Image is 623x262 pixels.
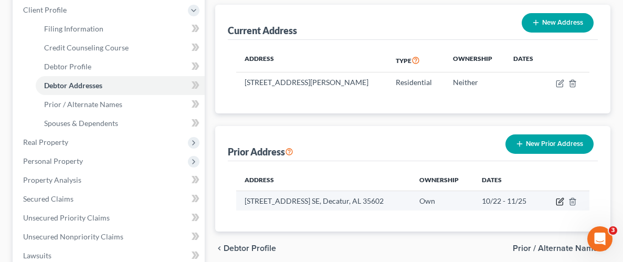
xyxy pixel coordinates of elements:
div: Prior Address [228,145,293,158]
a: Filing Information [36,19,205,38]
a: Debtor Profile [36,57,205,76]
a: Unsecured Nonpriority Claims [15,227,205,246]
th: Ownership [411,170,474,191]
button: Prior / Alternate Names chevron_right [513,244,610,253]
span: Real Property [23,138,68,146]
a: Unsecured Priority Claims [15,208,205,227]
td: [STREET_ADDRESS] SE, Decatur, AL 35602 [236,191,410,211]
span: Filing Information [44,24,103,33]
span: Prior / Alternate Names [44,100,122,109]
span: Unsecured Priority Claims [23,213,110,222]
th: Address [236,170,410,191]
button: New Prior Address [505,134,594,154]
span: Debtor Profile [44,62,91,71]
td: 10/22 - 11/25 [473,191,542,211]
th: Address [236,48,387,72]
span: Property Analysis [23,175,81,184]
span: Spouses & Dependents [44,119,118,128]
span: Personal Property [23,156,83,165]
span: Debtor Profile [224,244,276,253]
a: Secured Claims [15,190,205,208]
th: Type [387,48,445,72]
td: Own [411,191,474,211]
td: Residential [387,72,445,92]
span: Prior / Alternate Names [513,244,602,253]
td: [STREET_ADDRESS][PERSON_NAME] [236,72,387,92]
span: Debtor Addresses [44,81,102,90]
div: Current Address [228,24,297,37]
a: Prior / Alternate Names [36,95,205,114]
span: Credit Counseling Course [44,43,129,52]
th: Dates [473,170,542,191]
th: Ownership [445,48,505,72]
span: Lawsuits [23,251,51,260]
a: Debtor Addresses [36,76,205,95]
td: Neither [445,72,505,92]
a: Credit Counseling Course [36,38,205,57]
iframe: Intercom live chat [587,226,613,251]
a: Property Analysis [15,171,205,190]
button: chevron_left Debtor Profile [215,244,276,253]
button: New Address [522,13,594,33]
th: Dates [505,48,544,72]
span: Unsecured Nonpriority Claims [23,232,123,241]
span: 3 [609,226,617,235]
span: Client Profile [23,5,67,14]
a: Spouses & Dependents [36,114,205,133]
span: Secured Claims [23,194,73,203]
i: chevron_left [215,244,224,253]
